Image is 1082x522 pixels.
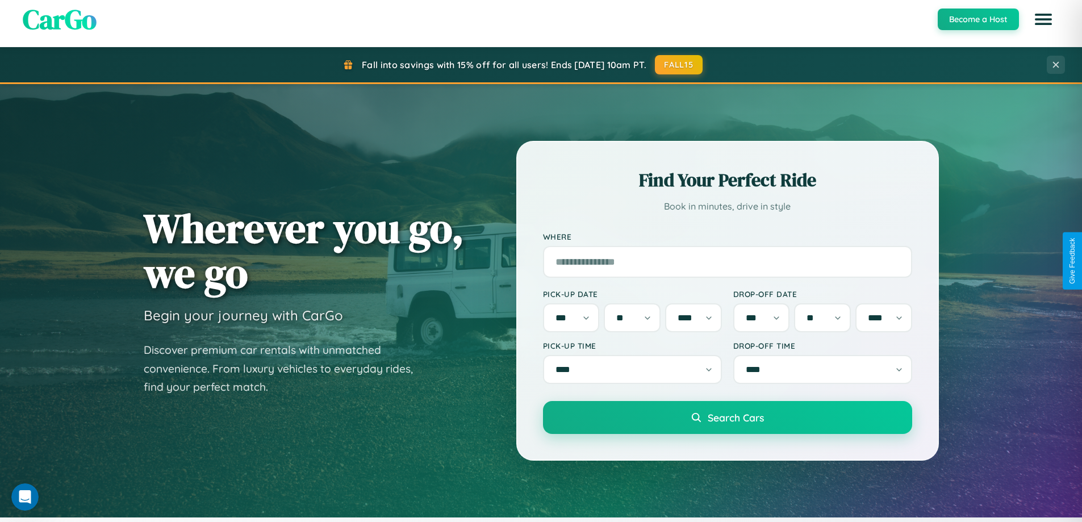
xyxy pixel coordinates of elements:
h1: Wherever you go, we go [144,206,464,295]
span: CarGo [23,1,97,38]
label: Pick-up Date [543,289,722,299]
label: Where [543,232,912,241]
p: Discover premium car rentals with unmatched convenience. From luxury vehicles to everyday rides, ... [144,341,428,396]
label: Drop-off Date [733,289,912,299]
label: Pick-up Time [543,341,722,350]
button: Become a Host [938,9,1019,30]
iframe: Intercom live chat [11,483,39,511]
button: FALL15 [655,55,703,74]
button: Search Cars [543,401,912,434]
p: Book in minutes, drive in style [543,198,912,215]
div: Give Feedback [1068,238,1076,284]
h3: Begin your journey with CarGo [144,307,343,324]
label: Drop-off Time [733,341,912,350]
span: Fall into savings with 15% off for all users! Ends [DATE] 10am PT. [362,59,646,70]
button: Open menu [1027,3,1059,35]
h2: Find Your Perfect Ride [543,168,912,193]
span: Search Cars [708,411,764,424]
